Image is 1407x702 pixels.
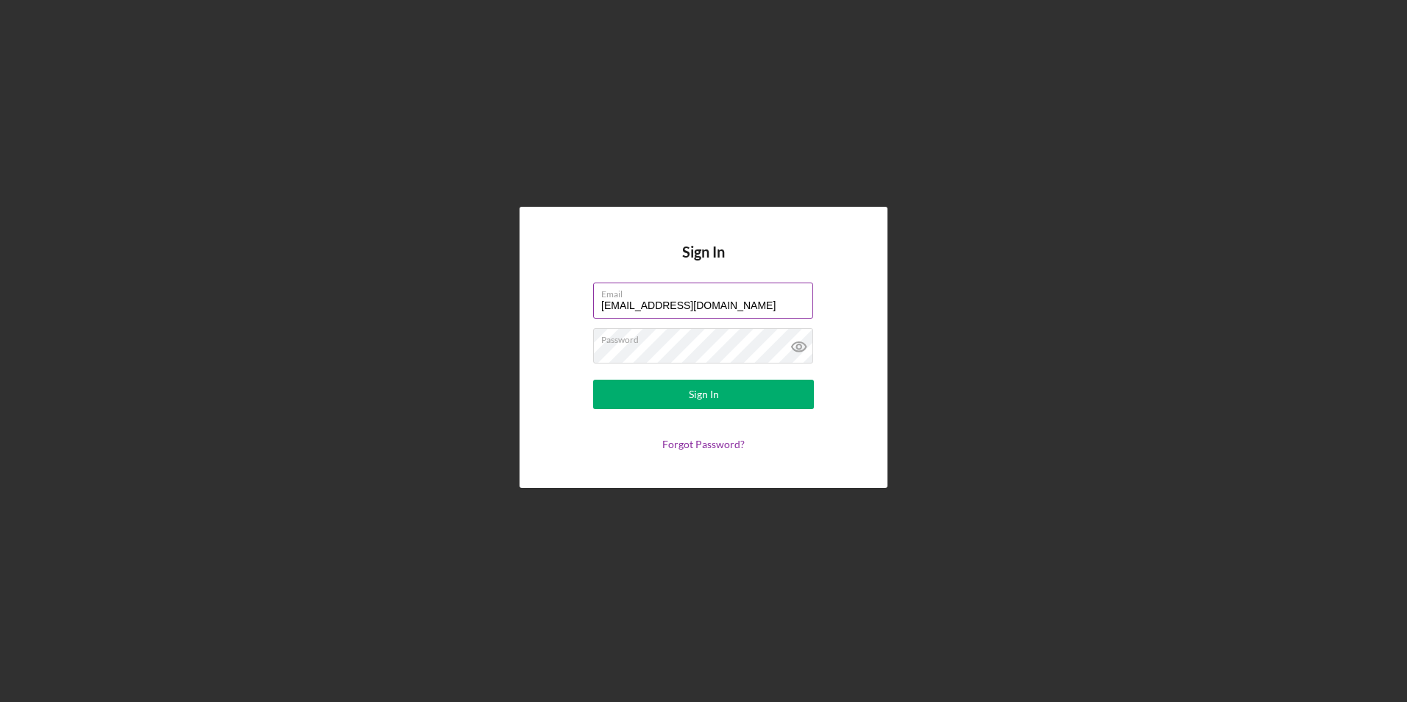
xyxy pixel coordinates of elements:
[662,438,745,450] a: Forgot Password?
[682,244,725,283] h4: Sign In
[689,380,719,409] div: Sign In
[601,329,813,345] label: Password
[601,283,813,299] label: Email
[593,380,814,409] button: Sign In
